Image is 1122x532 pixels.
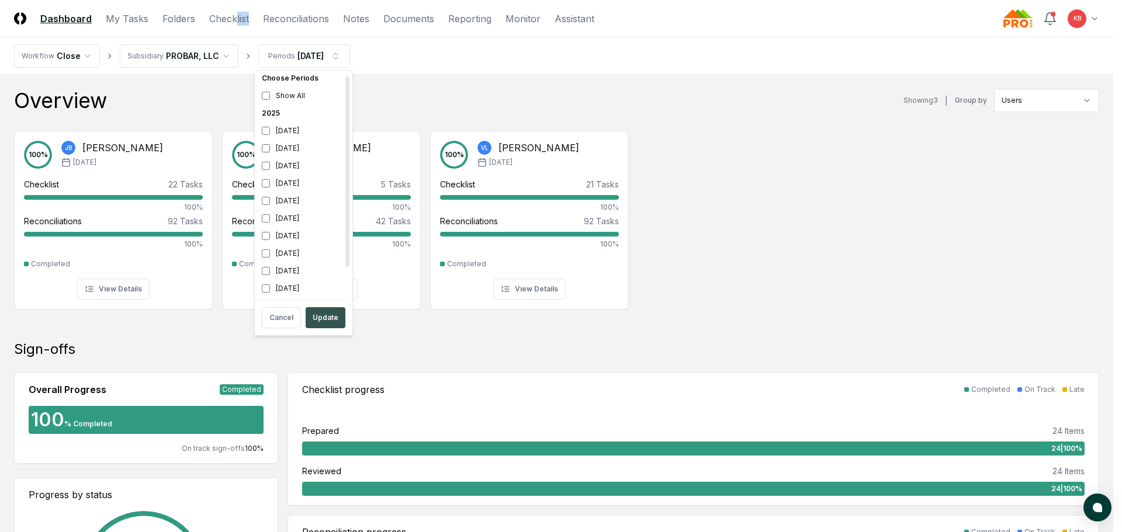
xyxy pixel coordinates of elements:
div: [DATE] [257,192,350,210]
div: [DATE] [257,227,350,245]
button: Cancel [262,307,301,328]
div: [DATE] [257,140,350,157]
div: [DATE] [257,262,350,280]
div: [DATE] [257,157,350,175]
button: Update [306,307,345,328]
div: [DATE] [257,210,350,227]
div: [DATE] [257,175,350,192]
div: Show All [257,87,350,105]
div: [DATE] [257,122,350,140]
div: [DATE] [257,245,350,262]
div: 2025 [257,105,350,122]
div: Choose Periods [257,69,350,87]
div: [DATE] [257,280,350,297]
